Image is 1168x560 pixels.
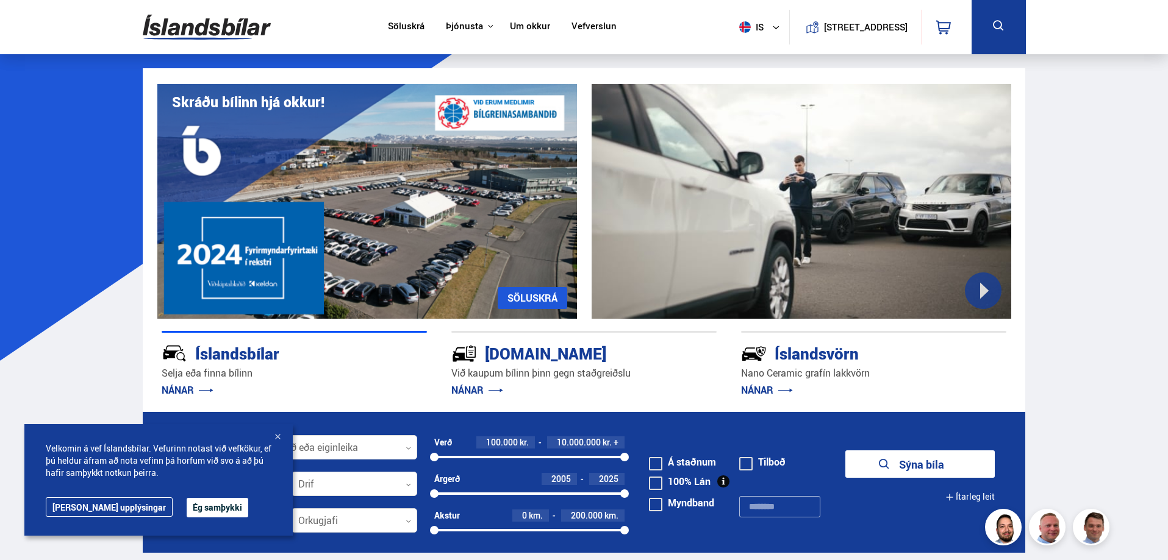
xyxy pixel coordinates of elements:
[451,341,477,366] img: tr5P-W3DuiFaO7aO.svg
[734,21,765,33] span: is
[529,511,543,520] span: km.
[510,21,550,34] a: Um okkur
[143,7,271,47] img: G0Ugv5HjCgRt.svg
[522,509,527,521] span: 0
[551,473,571,484] span: 2005
[520,438,529,447] span: kr.
[829,22,903,32] button: [STREET_ADDRESS]
[741,342,963,363] div: Íslandsvörn
[451,342,673,363] div: [DOMAIN_NAME]
[649,457,716,467] label: Á staðnum
[162,366,427,380] p: Selja eða finna bílinn
[157,84,577,319] img: eKx6w-_Home_640_.png
[446,21,483,32] button: Þjónusta
[46,497,173,517] a: [PERSON_NAME] upplýsingar
[498,287,567,309] a: SÖLUSKRÁ
[434,438,452,447] div: Verð
[557,436,601,448] span: 10.000.000
[46,442,271,479] span: Velkomin á vef Íslandsbílar. Vefurinn notast við vefkökur, ef þú heldur áfram að nota vefinn þá h...
[739,21,751,33] img: svg+xml;base64,PHN2ZyB4bWxucz0iaHR0cDovL3d3dy53My5vcmcvMjAwMC9zdmciIHdpZHRoPSI1MTIiIGhlaWdodD0iNT...
[1075,511,1111,547] img: FbJEzSuNWCJXmdc-.webp
[162,342,384,363] div: Íslandsbílar
[486,436,518,448] span: 100.000
[388,21,425,34] a: Söluskrá
[614,438,618,447] span: +
[571,21,617,34] a: Vefverslun
[796,10,914,44] a: [STREET_ADDRESS]
[649,498,714,508] label: Myndband
[741,383,793,397] a: NÁNAR
[187,498,248,517] button: Ég samþykki
[451,366,717,380] p: Við kaupum bílinn þinn gegn staðgreiðslu
[649,477,711,486] label: 100% Lán
[1031,511,1067,547] img: siFngHWaQ9KaOqBr.png
[172,94,324,110] h1: Skráðu bílinn hjá okkur!
[734,9,789,45] button: is
[434,511,460,520] div: Akstur
[162,383,213,397] a: NÁNAR
[451,383,503,397] a: NÁNAR
[739,457,786,467] label: Tilboð
[603,438,612,447] span: kr.
[945,483,995,511] button: Ítarleg leit
[604,511,618,520] span: km.
[845,450,995,478] button: Sýna bíla
[162,341,187,366] img: JRvxyua_JYH6wB4c.svg
[434,474,460,484] div: Árgerð
[571,509,603,521] span: 200.000
[599,473,618,484] span: 2025
[741,341,767,366] img: -Svtn6bYgwAsiwNX.svg
[741,366,1006,380] p: Nano Ceramic grafín lakkvörn
[987,511,1023,547] img: nhp88E3Fdnt1Opn2.png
